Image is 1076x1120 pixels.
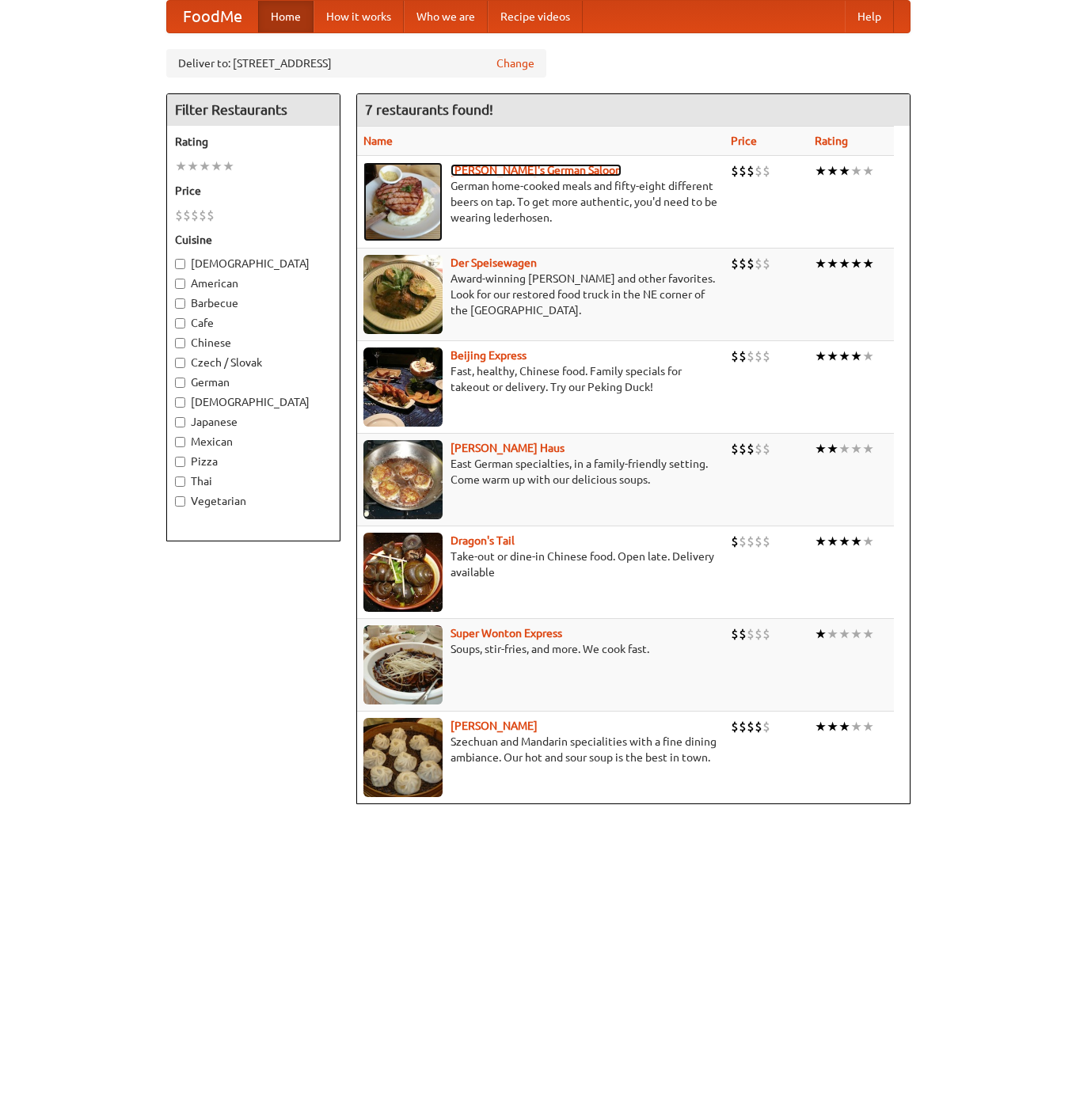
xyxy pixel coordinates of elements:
li: $ [731,533,739,550]
label: American [175,275,332,291]
li: $ [755,718,762,735]
li: $ [762,440,770,457]
b: Super Wonton Express [451,627,562,640]
li: $ [739,533,747,550]
li: $ [731,347,739,365]
li: $ [747,533,755,550]
li: ★ [815,625,827,643]
li: ★ [815,533,827,550]
li: ★ [862,347,874,365]
li: $ [755,255,762,272]
ng-pluralize: 7 restaurants found! [365,102,493,117]
label: Czech / Slovak [175,355,332,370]
li: ★ [815,255,827,272]
li: $ [739,162,747,180]
input: Pizza [175,457,185,467]
label: Vegetarian [175,493,332,509]
li: ★ [862,440,874,457]
li: ★ [838,347,850,365]
li: ★ [222,158,234,175]
li: $ [739,255,747,272]
li: $ [762,347,770,365]
h5: Rating [175,134,332,150]
img: speisewagen.jpg [363,255,443,334]
label: Chinese [175,335,332,351]
li: ★ [850,718,862,735]
p: East German specialties, in a family-friendly setting. Come warm up with our delicious soups. [363,456,718,488]
li: ★ [815,718,827,735]
li: ★ [827,718,838,735]
a: How it works [314,1,404,32]
a: Beijing Express [451,349,527,362]
li: ★ [862,625,874,643]
label: [DEMOGRAPHIC_DATA] [175,394,332,410]
label: Barbecue [175,295,332,311]
img: dragon.jpg [363,533,443,612]
h5: Cuisine [175,232,332,248]
b: Der Speisewagen [451,256,537,269]
li: ★ [838,625,850,643]
li: ★ [850,533,862,550]
a: [PERSON_NAME]'s German Saloon [451,164,622,177]
label: Pizza [175,454,332,469]
li: ★ [850,440,862,457]
li: $ [747,718,755,735]
a: Price [731,135,757,147]
li: ★ [211,158,222,175]
input: [DEMOGRAPHIC_DATA] [175,259,185,269]
input: Chinese [175,338,185,348]
li: ★ [815,440,827,457]
li: ★ [850,162,862,180]
a: Change [496,55,534,71]
li: ★ [850,255,862,272]
li: ★ [187,158,199,175]
li: ★ [827,255,838,272]
li: $ [762,718,770,735]
input: Thai [175,476,185,487]
li: $ [191,207,199,224]
label: [DEMOGRAPHIC_DATA] [175,256,332,271]
li: $ [207,207,215,224]
a: Dragon's Tail [451,534,515,547]
li: $ [762,255,770,272]
li: ★ [827,625,838,643]
a: [PERSON_NAME] Haus [451,442,565,454]
input: German [175,378,185,388]
a: Rating [815,135,848,147]
li: ★ [815,162,827,180]
div: Deliver to: [STREET_ADDRESS] [166,49,546,78]
li: ★ [827,440,838,457]
input: Vegetarian [175,496,185,507]
a: Home [258,1,314,32]
p: Award-winning [PERSON_NAME] and other favorites. Look for our restored food truck in the NE corne... [363,271,718,318]
img: kohlhaus.jpg [363,440,443,519]
li: ★ [199,158,211,175]
img: superwonton.jpg [363,625,443,704]
input: Cafe [175,318,185,328]
input: American [175,279,185,289]
li: ★ [827,533,838,550]
li: $ [731,162,739,180]
li: $ [747,440,755,457]
li: ★ [838,255,850,272]
li: $ [747,162,755,180]
a: Who we are [404,1,488,32]
li: $ [755,162,762,180]
input: Barbecue [175,298,185,309]
li: $ [739,440,747,457]
li: $ [731,255,739,272]
p: Fast, healthy, Chinese food. Family specials for takeout or delivery. Try our Peking Duck! [363,363,718,395]
li: $ [739,718,747,735]
label: Cafe [175,315,332,331]
li: ★ [838,440,850,457]
li: $ [175,207,183,224]
label: Japanese [175,414,332,430]
img: esthers.jpg [363,162,443,241]
li: $ [762,625,770,643]
li: $ [739,625,747,643]
p: German home-cooked meals and fifty-eight different beers on tap. To get more authentic, you'd nee... [363,178,718,226]
li: $ [755,533,762,550]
